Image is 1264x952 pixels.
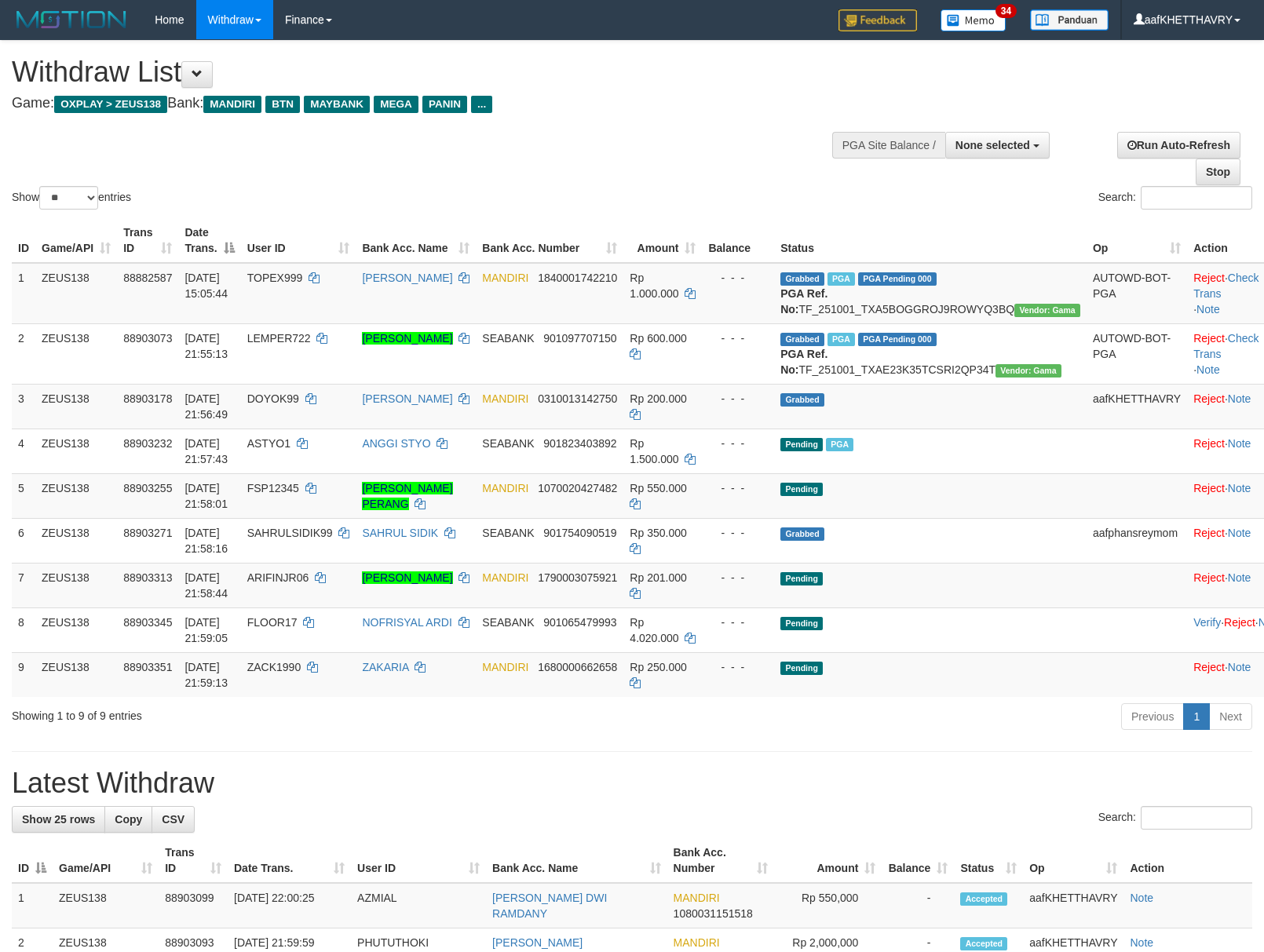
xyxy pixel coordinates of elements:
span: Grabbed [780,527,824,541]
span: Pending [780,483,823,496]
a: Note [1228,392,1251,405]
span: Grabbed [780,333,824,346]
span: Grabbed [780,272,824,286]
label: Search: [1098,186,1252,210]
span: [DATE] 21:56:49 [184,392,228,421]
a: [PERSON_NAME] [362,392,452,405]
th: Balance [702,218,774,263]
a: Next [1209,703,1252,730]
td: 1 [12,883,53,928]
a: Reject [1224,616,1255,629]
img: MOTION_logo.png [12,8,131,31]
span: [DATE] 21:59:05 [184,616,228,644]
a: Reject [1193,527,1225,539]
a: ANGGI STYO [362,437,430,450]
span: None selected [955,139,1030,151]
td: AUTOWD-BOT-PGA [1087,263,1187,324]
span: ... [471,96,492,113]
a: Copy [104,806,152,833]
td: aafKHETTHAVRY [1023,883,1123,928]
span: ASTYO1 [247,437,290,450]
span: PGA Pending [858,333,937,346]
a: [PERSON_NAME] [492,936,583,949]
div: - - - [708,270,768,286]
span: Rp 550.000 [630,482,686,494]
th: Trans ID: activate to sort column ascending [117,218,178,263]
span: Copy 1070020427482 to clipboard [538,482,617,494]
td: 6 [12,518,35,563]
span: Copy 0310013142750 to clipboard [538,392,617,405]
th: Game/API: activate to sort column ascending [35,218,117,263]
td: ZEUS138 [35,607,117,652]
button: None selected [945,132,1050,159]
span: Rp 600.000 [630,332,686,345]
a: Reject [1193,571,1225,584]
span: Rp 1.000.000 [630,272,678,300]
span: FSP12345 [247,482,299,494]
select: Showentries [39,186,98,210]
a: Reject [1193,661,1225,673]
td: AZMIAL [351,883,486,928]
a: SAHRUL SIDIK [362,527,438,539]
span: Copy 1080031151518 to clipboard [674,907,753,920]
span: 88903232 [123,437,172,450]
a: Reject [1193,437,1225,450]
a: [PERSON_NAME] [362,272,452,284]
a: ZAKARIA [362,661,408,673]
span: 88903178 [123,392,172,405]
a: Reject [1193,392,1225,405]
span: MANDIRI [674,936,720,949]
div: - - - [708,436,768,451]
a: Verify [1193,616,1221,629]
span: Marked by aaftrukkakada [827,333,855,346]
span: 88903351 [123,661,172,673]
td: 4 [12,429,35,473]
td: 88903099 [159,883,228,928]
span: PANIN [422,96,467,113]
span: [DATE] 21:55:13 [184,332,228,360]
span: DOYOK99 [247,392,299,405]
a: Previous [1121,703,1184,730]
a: Reject [1193,332,1225,345]
span: Copy [115,813,142,826]
img: panduan.png [1030,9,1109,31]
span: Marked by aafnoeunsreypich [827,272,855,286]
div: - - - [708,391,768,407]
td: ZEUS138 [35,263,117,324]
a: [PERSON_NAME] [362,571,452,584]
a: Check Trans [1193,272,1259,300]
th: Game/API: activate to sort column ascending [53,838,159,883]
a: Note [1196,303,1220,316]
h1: Latest Withdraw [12,768,1252,799]
span: MANDIRI [482,571,528,584]
td: 1 [12,263,35,324]
span: 88903271 [123,527,172,539]
div: - - - [708,570,768,585]
td: AUTOWD-BOT-PGA [1087,323,1187,384]
a: Note [1228,527,1251,539]
span: Rp 350.000 [630,527,686,539]
a: CSV [152,806,195,833]
th: Bank Acc. Number: activate to sort column ascending [476,218,623,263]
span: MANDIRI [482,392,528,405]
span: CSV [162,813,184,826]
a: 1 [1183,703,1210,730]
div: PGA Site Balance / [832,132,945,159]
a: Note [1196,363,1220,376]
th: Amount: activate to sort column ascending [774,838,882,883]
td: ZEUS138 [35,518,117,563]
span: SEABANK [482,437,534,450]
a: [PERSON_NAME] [362,332,452,345]
a: Note [1130,936,1153,949]
td: ZEUS138 [35,323,117,384]
span: Rp 201.000 [630,571,686,584]
span: Show 25 rows [22,813,95,826]
a: Note [1228,571,1251,584]
span: BTN [265,96,300,113]
span: SEABANK [482,616,534,629]
span: SEABANK [482,527,534,539]
th: Op: activate to sort column ascending [1087,218,1187,263]
span: MANDIRI [203,96,261,113]
span: Copy 1840001742210 to clipboard [538,272,617,284]
a: NOFRISYAL ARDI [362,616,451,629]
